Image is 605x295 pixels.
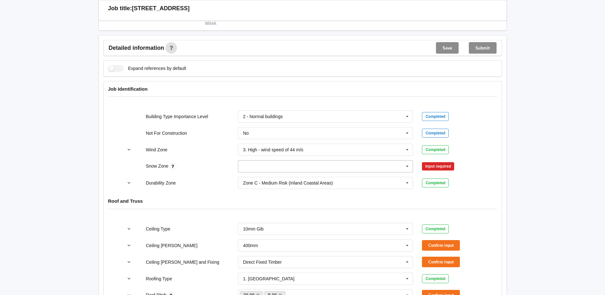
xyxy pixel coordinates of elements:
[243,276,294,281] div: 1. [GEOGRAPHIC_DATA]
[108,86,497,92] h4: Job Identification
[146,276,172,281] label: Roofing Type
[123,240,135,251] button: reference-toggle
[123,223,135,235] button: reference-toggle
[146,226,170,231] label: Ceiling Type
[422,145,449,154] div: Completed
[146,260,219,265] label: Ceiling [PERSON_NAME] and Fixing
[243,131,249,135] div: No
[123,256,135,268] button: reference-toggle
[123,144,135,155] button: reference-toggle
[422,112,449,121] div: Completed
[243,243,258,248] div: 400mm
[243,114,283,119] div: 2 - Normal buildings
[108,5,132,12] h3: Job title:
[422,274,449,283] div: Completed
[108,198,497,204] h4: Roof and Truss
[146,147,167,152] label: Wind Zone
[243,260,282,264] div: Direct Fixed Timber
[109,45,164,51] span: Detailed information
[146,114,208,119] label: Building Type Importance Level
[123,177,135,189] button: reference-toggle
[422,129,449,138] div: Completed
[146,180,176,185] label: Durability Zone
[123,273,135,284] button: reference-toggle
[108,65,186,72] label: Expand references by default
[132,5,190,12] h3: [STREET_ADDRESS]
[422,224,449,233] div: Completed
[422,178,449,187] div: Completed
[243,227,264,231] div: 10mm Gib
[146,163,170,169] label: Snow Zone
[422,257,460,267] button: Confirm input
[243,181,333,185] div: Zone C - Medium Risk (Inland Coastal Areas)
[146,243,197,248] label: Ceiling [PERSON_NAME]
[422,162,454,170] div: Input required
[422,240,460,251] button: Confirm input
[146,131,187,136] label: Not For Construction
[243,147,303,152] div: 3. High - wind speed of 44 m/s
